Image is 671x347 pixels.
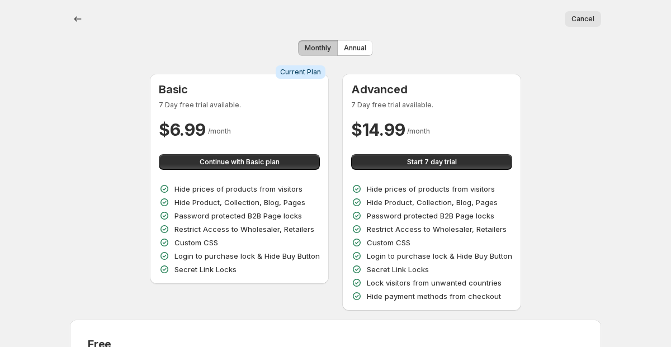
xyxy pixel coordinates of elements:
button: Continue with Basic plan [159,154,320,170]
button: Start 7 day trial [351,154,512,170]
span: / month [208,127,231,135]
p: Restrict Access to Wholesaler, Retailers [367,224,507,235]
p: Secret Link Locks [367,264,429,275]
p: Restrict Access to Wholesaler, Retailers [174,224,314,235]
p: Password protected B2B Page locks [367,210,494,221]
p: Hide prices of products from visitors [174,183,303,194]
p: Hide Product, Collection, Blog, Pages [174,197,305,208]
button: back [70,11,86,27]
h3: Basic [159,83,320,96]
p: Custom CSS [367,237,410,248]
p: Login to purchase lock & Hide Buy Button [174,250,320,262]
p: Hide Product, Collection, Blog, Pages [367,197,498,208]
p: Custom CSS [174,237,218,248]
h3: Advanced [351,83,512,96]
p: Secret Link Locks [174,264,237,275]
span: / month [407,127,430,135]
p: Hide prices of products from visitors [367,183,495,194]
h2: $ 6.99 [159,118,206,141]
p: 7 Day free trial available. [159,101,320,110]
span: Cancel [571,15,594,23]
p: Lock visitors from unwanted countries [367,277,502,288]
p: 7 Day free trial available. [351,101,512,110]
p: Password protected B2B Page locks [174,210,302,221]
span: Annual [344,44,366,53]
button: Cancel [565,11,601,27]
button: Monthly [298,40,338,56]
p: Hide payment methods from checkout [367,291,501,302]
span: Start 7 day trial [407,158,457,167]
h2: $ 14.99 [351,118,405,141]
span: Monthly [305,44,331,53]
button: Annual [337,40,373,56]
span: Current Plan [280,68,321,77]
span: Continue with Basic plan [200,158,280,167]
p: Login to purchase lock & Hide Buy Button [367,250,512,262]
